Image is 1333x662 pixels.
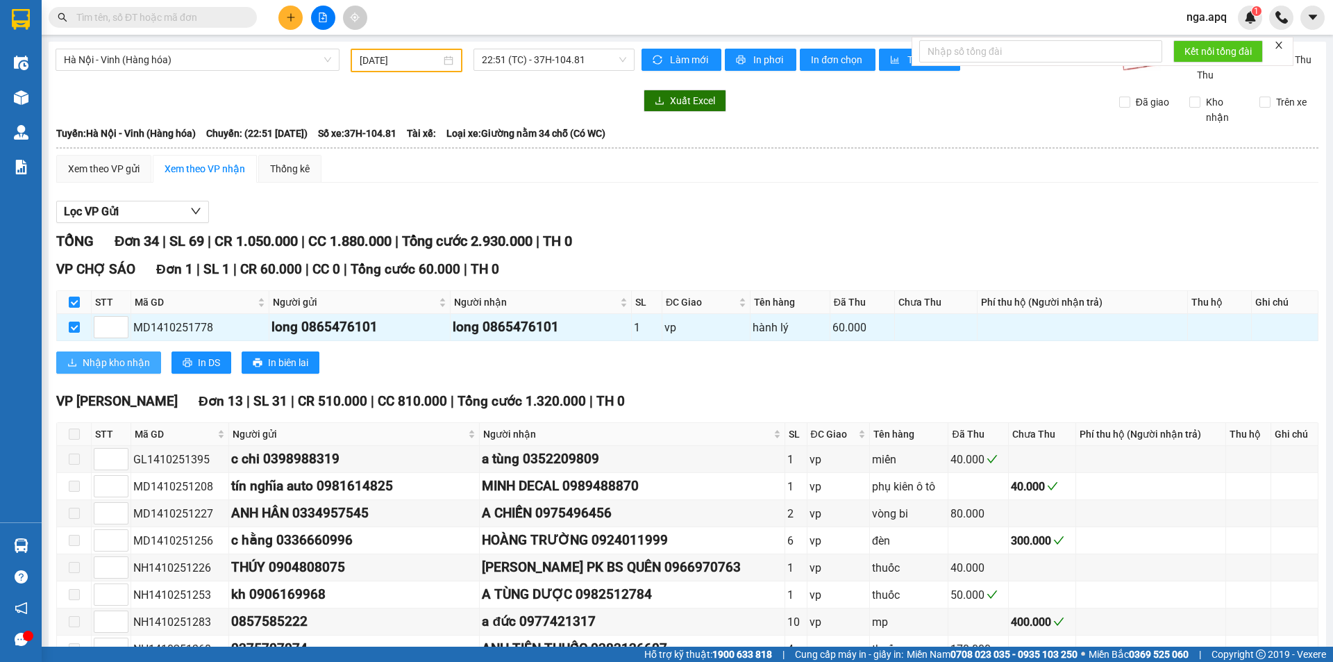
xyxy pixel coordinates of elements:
[870,423,948,446] th: Tên hàng
[1129,649,1189,660] strong: 0369 525 060
[395,233,399,249] span: |
[56,233,94,249] span: TỔNG
[242,351,319,374] button: printerIn biên lai
[56,201,209,223] button: Lọc VP Gửi
[301,233,305,249] span: |
[402,233,533,249] span: Tổng cước 2.930.000
[1175,8,1238,26] span: nga.apq
[311,6,335,30] button: file-add
[653,55,664,66] span: sync
[890,55,902,66] span: bar-chart
[1011,478,1073,495] div: 40.000
[14,160,28,174] img: solution-icon
[666,295,736,310] span: ĐC Giao
[246,393,250,409] span: |
[1244,11,1257,24] img: icon-new-feature
[15,633,28,646] span: message
[156,261,193,277] span: Đơn 1
[751,291,830,314] th: Tên hàng
[308,233,392,249] span: CC 1.880.000
[133,319,267,336] div: MD1410251778
[810,505,867,522] div: vp
[240,261,302,277] span: CR 60.000
[919,40,1162,63] input: Nhập số tổng đài
[632,291,662,314] th: SL
[725,49,796,71] button: printerIn phơi
[879,49,960,71] button: bar-chartThống kê
[872,613,946,631] div: mp
[1089,647,1189,662] span: Miền Bắc
[950,640,1006,658] div: 170.000
[360,53,441,68] input: 14/10/2025
[231,584,477,605] div: kh 0906169968
[131,473,229,500] td: MD1410251208
[536,233,539,249] span: |
[1199,647,1201,662] span: |
[655,96,664,107] span: download
[1271,94,1312,110] span: Trên xe
[131,554,229,581] td: NH1410251226
[948,423,1009,446] th: Đã Thu
[1256,649,1266,659] span: copyright
[482,503,782,524] div: A CHIẾN 0975496456
[471,261,499,277] span: TH 0
[133,451,226,468] div: GL1410251395
[795,647,903,662] span: Cung cấp máy in - giấy in:
[872,559,946,577] div: thuốc
[378,393,447,409] span: CC 810.000
[169,233,204,249] span: SL 69
[453,317,629,338] div: long 0865476101
[787,451,804,468] div: 1
[785,423,807,446] th: SL
[231,557,477,578] div: THÚY 0904808075
[810,586,867,604] div: vp
[56,351,161,374] button: downloadNhập kho nhận
[271,317,448,338] div: long 0865476101
[14,90,28,105] img: warehouse-icon
[231,638,477,659] div: 0375707074
[872,586,946,604] div: thuốc
[810,532,867,549] div: vp
[634,319,660,336] div: 1
[1173,40,1263,63] button: Kết nối tổng đài
[407,126,436,141] span: Tài xế:
[133,532,226,549] div: MD1410251256
[67,358,77,369] span: download
[454,295,617,310] span: Người nhận
[135,295,255,310] span: Mã GD
[133,505,226,522] div: MD1410251227
[231,449,477,470] div: c chi 0398988319
[712,649,772,660] strong: 1900 633 818
[278,6,303,30] button: plus
[482,638,782,659] div: ANH TIÊN THUỐC 0383136607
[810,613,867,631] div: vp
[753,319,827,336] div: hành lý
[131,527,229,554] td: MD1410251256
[950,505,1006,522] div: 80.000
[787,505,804,522] div: 2
[810,478,867,495] div: vp
[1307,11,1319,24] span: caret-down
[318,13,328,22] span: file-add
[131,314,269,341] td: MD1410251778
[872,532,946,549] div: đèn
[343,6,367,30] button: aim
[872,505,946,522] div: vòng bi
[183,358,192,369] span: printer
[1300,6,1325,30] button: caret-down
[482,584,782,605] div: A TÙNG DƯỢC 0982512784
[350,13,360,22] span: aim
[199,393,243,409] span: Đơn 13
[810,451,867,468] div: vp
[458,393,586,409] span: Tổng cước 1.320.000
[64,203,119,220] span: Lọc VP Gửi
[133,478,226,495] div: MD1410251208
[1047,481,1058,492] span: check
[950,649,1078,660] strong: 0708 023 035 - 0935 103 250
[1081,652,1085,657] span: ⚪️
[92,423,131,446] th: STT
[15,570,28,584] span: question-circle
[318,126,396,141] span: Số xe: 37H-104.81
[14,125,28,140] img: warehouse-icon
[56,393,178,409] span: VP [PERSON_NAME]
